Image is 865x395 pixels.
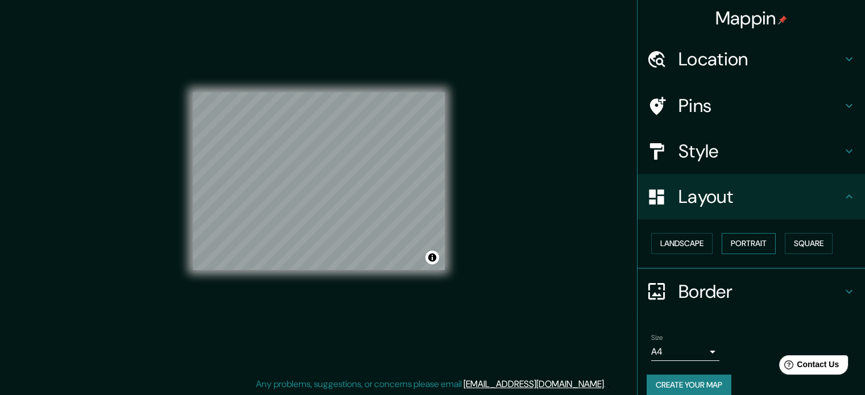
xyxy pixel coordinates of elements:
div: . [607,377,610,391]
div: A4 [651,343,719,361]
h4: Style [678,140,842,163]
div: Style [638,128,865,174]
button: Portrait [722,233,776,254]
h4: Layout [678,185,842,208]
div: Pins [638,83,865,128]
h4: Mappin [715,7,788,30]
div: Border [638,269,865,314]
h4: Location [678,48,842,70]
button: Toggle attribution [425,251,439,264]
a: [EMAIL_ADDRESS][DOMAIN_NAME] [463,378,604,390]
canvas: Map [193,92,445,270]
div: Layout [638,174,865,219]
h4: Border [678,280,842,303]
button: Landscape [651,233,713,254]
img: pin-icon.png [778,15,787,24]
button: Square [785,233,833,254]
div: Location [638,36,865,82]
p: Any problems, suggestions, or concerns please email . [256,377,606,391]
label: Size [651,332,663,342]
iframe: Help widget launcher [764,351,852,382]
h4: Pins [678,94,842,117]
div: . [606,377,607,391]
